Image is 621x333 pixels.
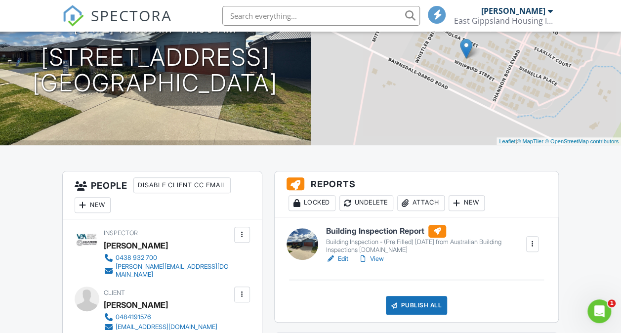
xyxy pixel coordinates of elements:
div: Undelete [339,195,393,211]
a: [EMAIL_ADDRESS][DOMAIN_NAME] [104,322,217,332]
div: New [449,195,485,211]
a: Leaflet [499,138,515,144]
div: 0484191576 [116,313,151,321]
iframe: Intercom live chat [587,299,611,323]
h3: People [63,171,262,219]
div: Attach [397,195,445,211]
input: Search everything... [222,6,420,26]
div: | [497,137,621,146]
span: 1 [608,299,616,307]
div: [PERSON_NAME][EMAIL_ADDRESS][DOMAIN_NAME] [116,263,232,279]
div: East Gippsland Housing Inspections [454,16,552,26]
div: [PERSON_NAME] [104,238,168,253]
h1: [STREET_ADDRESS] [GEOGRAPHIC_DATA] [33,44,278,97]
a: © MapTiler [517,138,543,144]
span: SPECTORA [91,5,172,26]
div: Building Inspection - (Pre Filled) [DATE] from Australian Building Inspections [DOMAIN_NAME] [326,238,526,254]
div: [PERSON_NAME] [481,6,545,16]
a: View [358,254,384,264]
a: 0438 932 700 [104,253,232,263]
div: Disable Client CC Email [133,177,231,193]
a: Building Inspection Report Building Inspection - (Pre Filled) [DATE] from Australian Building Ins... [326,225,526,254]
a: [PERSON_NAME][EMAIL_ADDRESS][DOMAIN_NAME] [104,263,232,279]
h3: [DATE] 10:00 am - 11:00 am [74,22,237,35]
a: 0484191576 [104,312,217,322]
img: The Best Home Inspection Software - Spectora [62,5,84,27]
div: [EMAIL_ADDRESS][DOMAIN_NAME] [116,323,217,331]
div: Publish All [386,296,448,315]
span: Client [104,289,125,296]
div: [PERSON_NAME] [104,297,168,312]
div: Locked [289,195,335,211]
div: New [75,197,111,213]
h6: Building Inspection Report [326,225,526,238]
a: Edit [326,254,348,264]
div: 0438 932 700 [116,254,157,262]
a: SPECTORA [62,13,172,34]
h3: Reports [275,171,559,217]
a: © OpenStreetMap contributors [545,138,619,144]
span: Inspector [104,229,138,237]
